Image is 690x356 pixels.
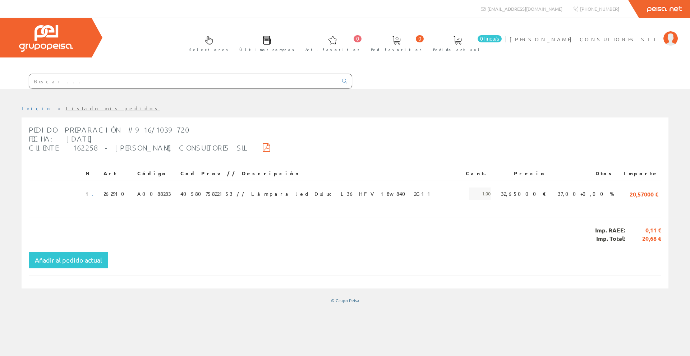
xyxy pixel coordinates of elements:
[487,6,562,12] span: [EMAIL_ADDRESS][DOMAIN_NAME]
[510,36,660,43] span: [PERSON_NAME] CONSULTORES SLL
[66,105,160,111] a: Listado mis pedidos
[22,105,52,111] a: Inicio
[501,188,546,200] span: 32,65000 €
[137,188,171,200] span: A0088283
[617,167,661,180] th: Importe
[83,167,101,180] th: N
[493,167,549,180] th: Precio
[239,46,294,53] span: Últimas compras
[182,30,232,56] a: Selectores
[549,167,617,180] th: Dtos
[305,46,360,53] span: Art. favoritos
[460,167,493,180] th: Cant.
[416,35,424,42] span: 0
[469,188,491,200] span: 1,00
[180,188,433,200] span: 4058075822153 // Lámpara led Dulux L36 HF V 18w 840 2G11
[433,46,482,53] span: Pedido actual
[478,35,502,42] span: 0 línea/s
[625,235,661,243] span: 20,68 €
[232,30,298,56] a: Últimas compras
[101,167,134,180] th: Art
[92,190,98,197] a: .
[263,145,270,150] i: Descargar PDF
[189,46,228,53] span: Selectores
[22,297,668,304] div: © Grupo Peisa
[178,167,460,180] th: Cod Prov // Descripción
[510,30,678,37] a: [PERSON_NAME] CONSULTORES SLL
[29,74,338,88] input: Buscar ...
[630,188,658,200] span: 20,57000 €
[19,25,73,52] img: Grupo Peisa
[558,188,614,200] span: 37,00+0,00 %
[371,46,422,53] span: Ped. favoritos
[86,188,98,200] span: 1
[29,252,108,268] button: Añadir al pedido actual
[134,167,178,180] th: Código
[29,125,245,152] span: Pedido Preparación #916/1039720 Fecha: [DATE] Cliente: 162258 - [PERSON_NAME] CONSULTORES SLL
[103,188,129,200] span: 262910
[580,6,619,12] span: [PHONE_NUMBER]
[625,226,661,235] span: 0,11 €
[29,217,661,252] div: Imp. RAEE: Imp. Total:
[354,35,362,42] span: 0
